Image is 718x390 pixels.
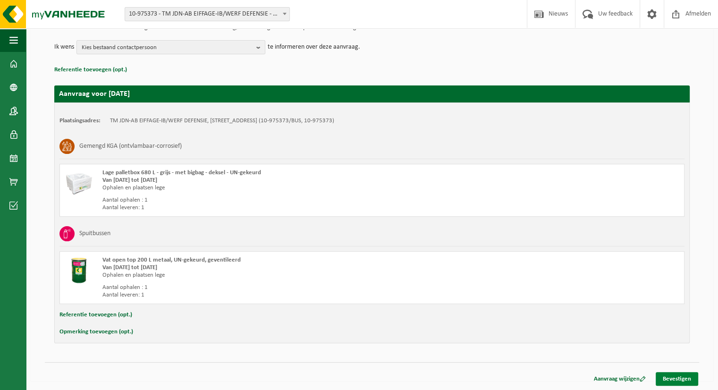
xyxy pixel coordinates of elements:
div: Aantal ophalen : 1 [102,196,410,204]
div: Ophalen en plaatsen lege [102,271,410,279]
div: Aantal ophalen : 1 [102,284,410,291]
h3: Spuitbussen [79,226,110,241]
h3: Gemengd KGA (ontvlambaar-corrosief) [79,139,182,154]
a: Aanvraag wijzigen [587,372,653,386]
img: PB-LB-0680-HPE-GY-02.png [65,169,93,197]
div: Aantal leveren: 1 [102,291,410,299]
button: Opmerking toevoegen (opt.) [59,326,133,338]
div: Ophalen en plaatsen lege [102,184,410,192]
button: Referentie toevoegen (opt.) [59,309,132,321]
span: Vat open top 200 L metaal, UN-gekeurd, geventileerd [102,257,241,263]
td: TM JDN-AB EIFFAGE-IB/WERF DEFENSIE, [STREET_ADDRESS] (10-975373/BUS, 10-975373) [110,117,334,125]
strong: Van [DATE] tot [DATE] [102,264,157,271]
strong: Van [DATE] tot [DATE] [102,177,157,183]
button: Referentie toevoegen (opt.) [54,64,127,76]
div: Aantal leveren: 1 [102,204,410,212]
span: Kies bestaand contactpersoon [82,41,253,55]
p: Ik wens [54,40,74,54]
span: Lage palletbox 680 L - grijs - met bigbag - deksel - UN-gekeurd [102,170,261,176]
strong: Aanvraag voor [DATE] [59,90,130,98]
strong: Plaatsingsadres: [59,118,101,124]
a: Bevestigen [656,372,698,386]
p: te informeren over deze aanvraag. [268,40,360,54]
span: 10-975373 - TM JDN-AB EIFFAGE-IB/WERF DEFENSIE - EVERE [125,8,289,21]
button: Kies bestaand contactpersoon [76,40,265,54]
img: PB-OT-0200-MET-00-03.png [65,256,93,285]
span: 10-975373 - TM JDN-AB EIFFAGE-IB/WERF DEFENSIE - EVERE [125,7,290,21]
